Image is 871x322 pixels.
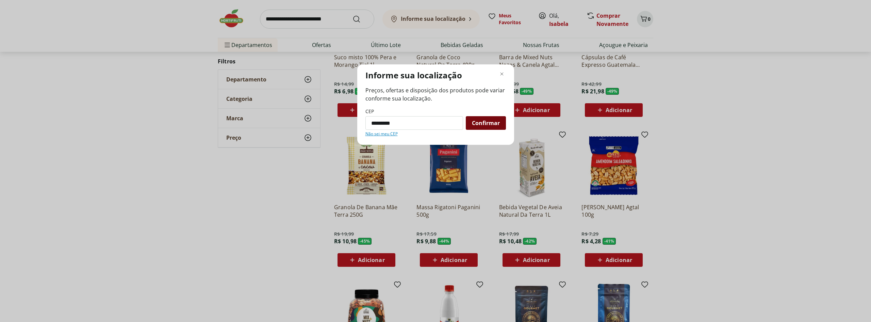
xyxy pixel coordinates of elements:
[365,131,398,137] a: Não sei meu CEP
[472,120,500,126] span: Confirmar
[365,70,462,81] p: Informe sua localização
[498,70,506,78] button: Fechar modal de regionalização
[365,86,506,103] span: Preços, ofertas e disposição dos produtos pode variar conforme sua localização.
[365,108,374,115] label: CEP
[357,64,514,145] div: Modal de regionalização
[466,116,506,130] button: Confirmar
